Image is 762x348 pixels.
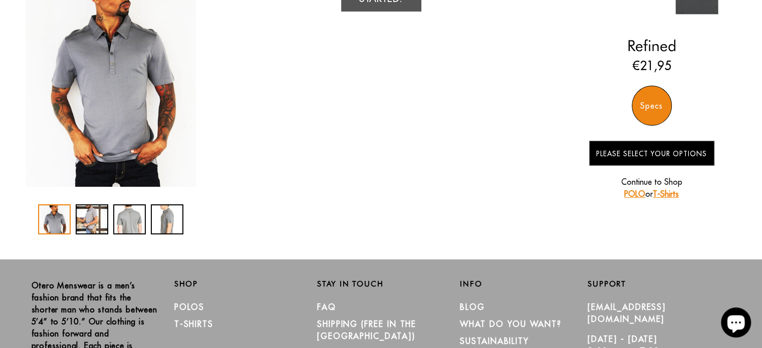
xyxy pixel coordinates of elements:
[588,279,730,288] h2: Support
[151,204,183,234] div: 4 / 4
[113,204,146,234] div: 3 / 4
[76,204,108,234] div: 2 / 4
[718,307,754,340] inbox-online-store-chat: Shopify online store chat
[460,302,485,312] a: Blog
[317,319,416,341] a: SHIPPING (Free in the [GEOGRAPHIC_DATA])
[632,57,671,75] ins: €21,95
[460,279,588,288] h2: Info
[632,86,672,126] div: Specs
[38,204,71,234] div: 1 / 4
[174,302,205,312] a: Polos
[317,279,445,288] h2: Stay in Touch
[562,37,742,55] h2: Refined
[460,319,562,329] a: What Do You Want?
[589,141,714,166] button: Please Select Your Options
[589,176,714,200] p: Continue to Shop or
[174,279,302,288] h2: Shop
[317,302,336,312] a: FAQ
[596,149,707,158] span: Please Select Your Options
[460,336,529,346] a: Sustainability
[174,319,213,329] a: T-Shirts
[653,189,679,199] a: T-Shirts
[588,302,666,324] a: [EMAIL_ADDRESS][DOMAIN_NAME]
[624,189,645,199] a: POLO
